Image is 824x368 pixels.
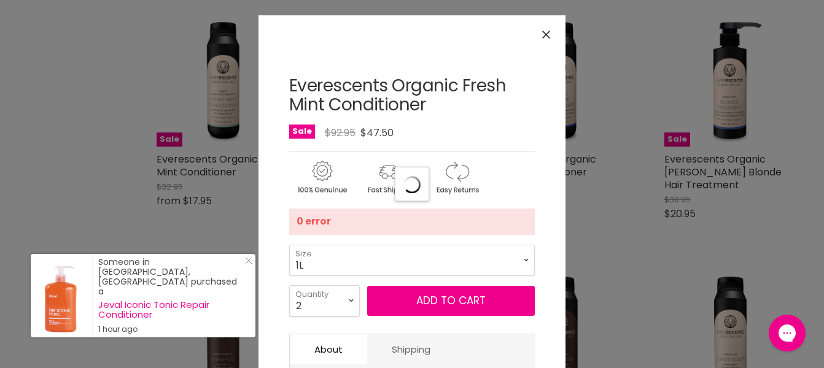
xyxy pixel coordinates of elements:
[289,159,354,196] img: genuine.gif
[533,21,559,48] button: Close
[31,254,92,337] a: Visit product page
[245,257,252,264] svg: Close Icon
[290,334,367,364] a: About
[289,74,506,117] a: Everescents Organic Fresh Mint Conditioner
[289,125,315,139] span: Sale
[325,126,356,140] span: $92.95
[289,285,360,316] select: Quantity
[98,324,243,334] small: 1 hour ago
[357,159,422,196] img: shipping.gif
[360,126,394,140] span: $47.50
[367,286,535,316] button: Add to cart
[289,209,535,234] div: 0 error
[98,257,243,334] div: Someone in [GEOGRAPHIC_DATA], [GEOGRAPHIC_DATA] purchased a
[763,310,812,356] iframe: Gorgias live chat messenger
[367,334,455,364] a: Shipping
[424,159,489,196] img: returns.gif
[240,257,252,269] a: Close Notification
[98,300,243,320] a: Jeval Iconic Tonic Repair Conditioner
